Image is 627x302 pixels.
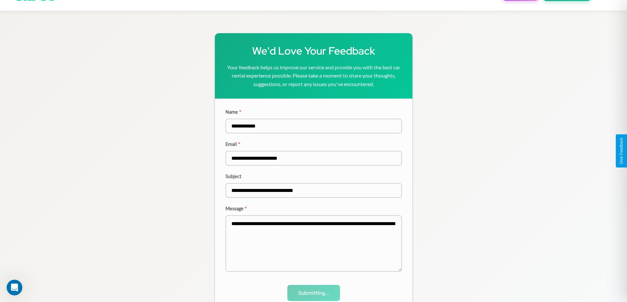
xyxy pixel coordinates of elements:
[225,109,402,115] label: Name
[225,63,402,88] p: Your feedback helps us improve our service and provide you with the best car rental experience po...
[225,206,402,211] label: Message
[225,44,402,58] h1: We'd Love Your Feedback
[619,138,624,164] div: Give Feedback
[225,174,402,179] label: Subject
[225,141,402,147] label: Email
[7,280,22,295] iframe: Intercom live chat
[287,285,340,301] button: Submitting...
